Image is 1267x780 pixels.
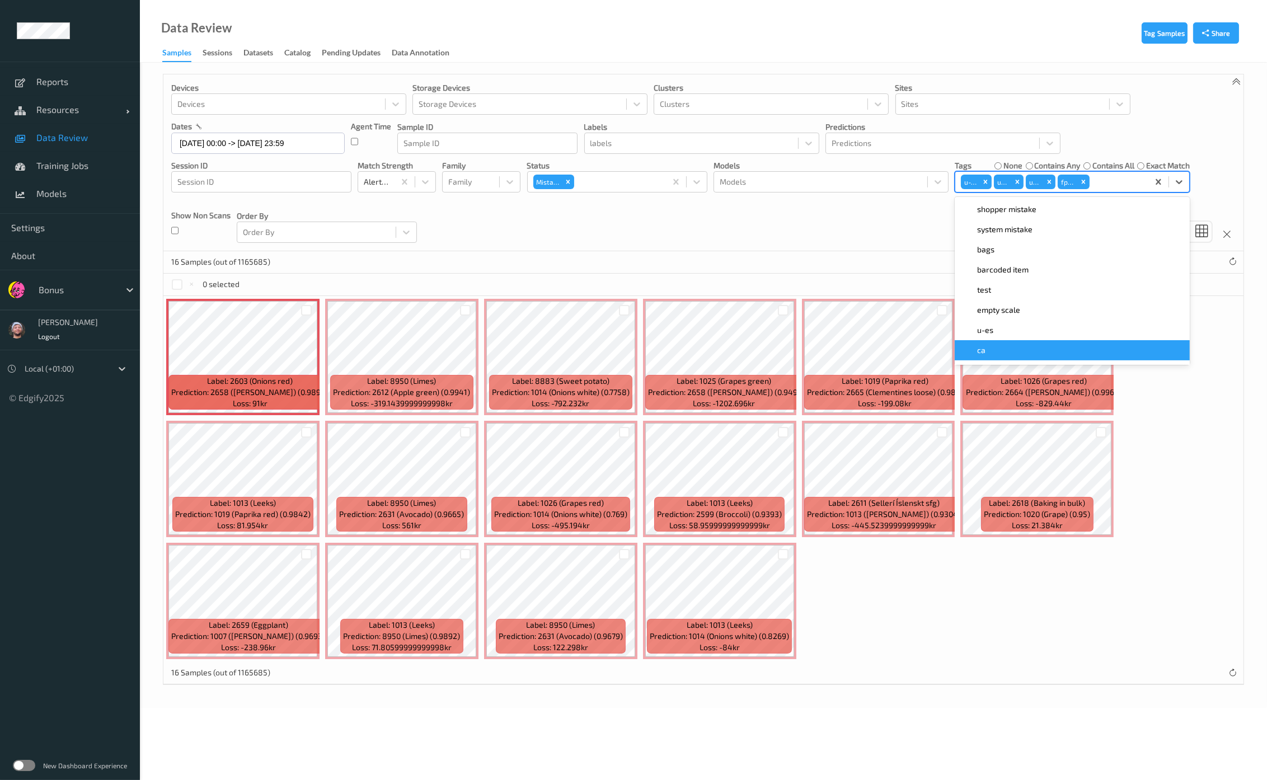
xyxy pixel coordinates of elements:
p: 0 selected [203,279,240,290]
div: Mistake [533,175,562,189]
span: Prediction: 2631 (Avocado) (0.9679) [499,631,623,642]
span: Loss: 81.954kr [217,520,268,531]
a: Pending Updates [322,45,392,61]
span: Prediction: 2631 (Avocado) (0.9665) [339,509,464,520]
div: Datasets [243,47,273,61]
span: Label: 2659 (Eggplant) [209,619,288,631]
p: Models [714,160,949,171]
span: Label: 8950 (Limes) [367,497,436,509]
span: Loss: -1202.696kr [693,398,755,409]
span: shopper mistake [977,204,1036,215]
p: Match Strength [358,160,436,171]
p: Session ID [171,160,351,171]
div: Remove Mistake [562,175,574,189]
span: Loss: 58.95999999999999kr [669,520,770,531]
span: Label: 1013 (Leeks) [687,497,753,509]
p: Status [527,160,707,171]
p: Family [442,160,520,171]
a: Samples [162,45,203,62]
span: Prediction: 1020 (Grape) (0.95) [984,509,1090,520]
span: Label: 2618 (Baking in bulk) [989,497,1085,509]
div: Remove u-gi [1043,175,1055,189]
span: Prediction: 1014 (Onions white) (0.7758) [492,387,630,398]
div: u-ca [961,175,979,189]
label: none [1003,160,1022,171]
span: Prediction: 2599 (Broccoli) (0.9393) [657,509,782,520]
p: Sites [895,82,1130,93]
span: Label: 8883 (Sweet potato) [512,375,609,387]
span: bags [977,244,994,255]
span: Label: 1026 (Grapes red) [518,497,604,509]
p: Predictions [825,121,1060,133]
span: Loss: -319.1439999999998kr [351,398,453,409]
a: Datasets [243,45,284,61]
div: Catalog [284,47,311,61]
p: Storage Devices [412,82,647,93]
span: Loss: -238.96kr [221,642,276,653]
span: Prediction: 2664 ([PERSON_NAME]) (0.9963) [966,387,1122,398]
label: contains all [1092,160,1134,171]
p: Clusters [654,82,889,93]
span: Loss: -792.232kr [532,398,589,409]
div: Sessions [203,47,232,61]
p: Agent Time [351,121,391,132]
span: Loss: -445.5239999999999kr [832,520,936,531]
div: Data Annotation [392,47,449,61]
div: Remove u-ca [979,175,992,189]
span: Prediction: 1013 ([PERSON_NAME]) (0.9304) [807,509,961,520]
p: Devices [171,82,406,93]
button: Share [1193,22,1239,44]
div: Data Review [161,22,232,34]
span: barcoded item [977,264,1029,275]
span: Prediction: 2658 ([PERSON_NAME]) (0.949) [648,387,800,398]
span: Prediction: 2612 (Apple green) (0.9941) [333,387,470,398]
a: Sessions [203,45,243,61]
p: labels [584,121,819,133]
p: 16 Samples (out of 1165685) [171,256,270,267]
span: Label: 1026 (Grapes red) [1001,375,1087,387]
div: Remove fp-ig [1077,175,1090,189]
div: Samples [162,47,191,62]
span: Label: 1013 (Leeks) [369,619,435,631]
span: Loss: 71.80599999999998kr [352,642,452,653]
a: Data Annotation [392,45,461,61]
span: Label: 2603 (Onions red) [207,375,293,387]
span: Label: 1025 (Grapes green) [677,375,771,387]
span: Label: 1013 (Leeks) [210,497,276,509]
button: Tag Samples [1142,22,1188,44]
span: test [977,284,991,295]
span: system mistake [977,224,1033,235]
div: u-gi [1026,175,1043,189]
p: dates [171,121,192,132]
span: empty scale [977,304,1020,316]
span: Prediction: 1007 ([PERSON_NAME]) (0.9693) [171,631,325,642]
span: Prediction: 8950 (Limes) (0.9892) [343,631,460,642]
span: Prediction: 2665 (Clementines loose) (0.985) [807,387,963,398]
a: Catalog [284,45,322,61]
span: Loss: -495.194kr [532,520,590,531]
span: Loss: -199.08kr [858,398,912,409]
span: ca [977,345,986,356]
div: Pending Updates [322,47,381,61]
span: u-es [977,325,993,336]
label: contains any [1034,160,1080,171]
span: Label: 1013 (Leeks) [687,619,753,631]
span: Loss: 21.384kr [1012,520,1063,531]
p: Sample ID [397,121,578,133]
div: fp-ig [1058,175,1077,189]
span: Loss: 561kr [382,520,421,531]
span: Loss: 91kr [233,398,268,409]
span: Label: 8950 (Limes) [367,375,436,387]
span: Prediction: 1014 (Onions white) (0.769) [494,509,627,520]
div: Remove u-pi [1011,175,1024,189]
p: 16 Samples (out of 1165685) [171,667,270,678]
span: Label: 1019 (Paprika red) [842,375,928,387]
p: Order By [237,210,417,222]
div: u-pi [994,175,1011,189]
p: Show Non Scans [171,210,231,221]
span: Loss: -84kr [700,642,740,653]
p: Tags [955,160,972,171]
span: Prediction: 1019 (Paprika red) (0.9842) [175,509,311,520]
label: exact match [1146,160,1190,171]
span: Loss: 122.298kr [533,642,588,653]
